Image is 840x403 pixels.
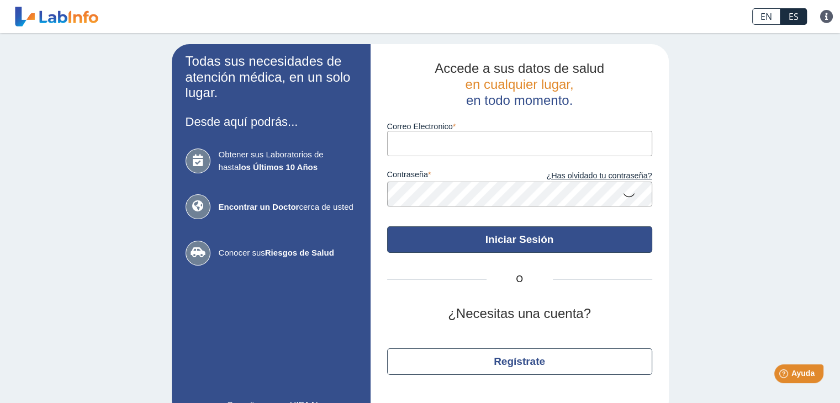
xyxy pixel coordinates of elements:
[780,8,807,25] a: ES
[186,115,357,129] h3: Desde aquí podrás...
[239,162,318,172] b: los Últimos 10 Años
[265,248,334,257] b: Riesgos de Salud
[219,247,357,259] span: Conocer sus
[487,273,553,286] span: O
[387,226,652,253] button: Iniciar Sesión
[520,170,652,182] a: ¿Has olvidado tu contraseña?
[219,202,299,211] b: Encontrar un Doctor
[465,77,573,92] span: en cualquier lugar,
[219,149,357,173] span: Obtener sus Laboratorios de hasta
[186,54,357,101] h2: Todas sus necesidades de atención médica, en un solo lugar.
[387,348,652,375] button: Regístrate
[742,360,828,391] iframe: Help widget launcher
[435,61,604,76] span: Accede a sus datos de salud
[387,170,520,182] label: contraseña
[752,8,780,25] a: EN
[387,122,652,131] label: Correo Electronico
[219,201,357,214] span: cerca de usted
[466,93,573,108] span: en todo momento.
[387,306,652,322] h2: ¿Necesitas una cuenta?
